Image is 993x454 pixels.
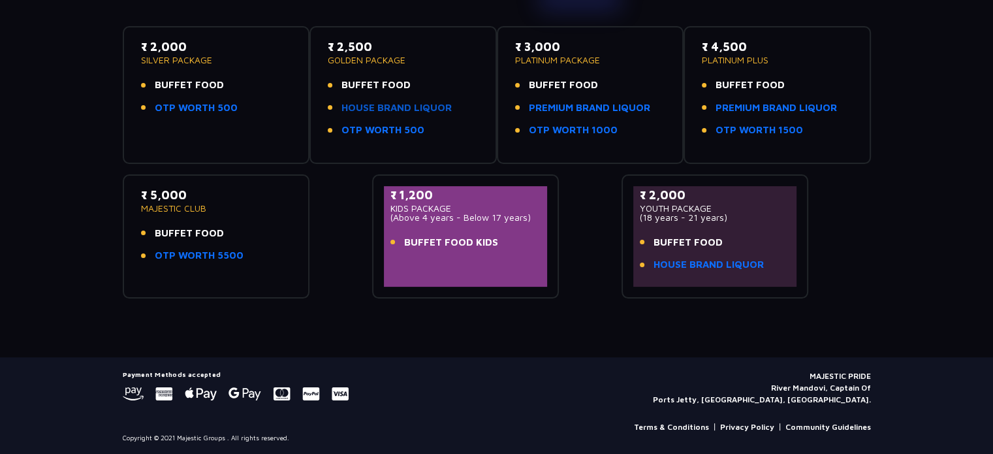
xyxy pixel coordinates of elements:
[141,38,292,56] p: ₹ 2,000
[123,370,349,378] h5: Payment Methods accepted
[640,213,791,222] p: (18 years - 21 years)
[155,78,224,93] span: BUFFET FOOD
[654,235,723,250] span: BUFFET FOOD
[141,204,292,213] p: MAJESTIC CLUB
[328,38,479,56] p: ₹ 2,500
[634,421,709,433] a: Terms & Conditions
[390,186,541,204] p: ₹ 1,200
[785,421,871,433] a: Community Guidelines
[529,123,618,138] a: OTP WORTH 1000
[640,186,791,204] p: ₹ 2,000
[390,204,541,213] p: KIDS PACKAGE
[141,56,292,65] p: SILVER PACKAGE
[529,101,650,116] a: PREMIUM BRAND LIQUOR
[716,101,837,116] a: PREMIUM BRAND LIQUOR
[155,226,224,241] span: BUFFET FOOD
[341,78,411,93] span: BUFFET FOOD
[155,101,238,116] a: OTP WORTH 500
[341,123,424,138] a: OTP WORTH 500
[702,38,853,56] p: ₹ 4,500
[515,38,666,56] p: ₹ 3,000
[328,56,479,65] p: GOLDEN PACKAGE
[653,370,871,406] p: MAJESTIC PRIDE River Mandovi, Captain Of Ports Jetty, [GEOGRAPHIC_DATA], [GEOGRAPHIC_DATA].
[123,433,289,443] p: Copyright © 2021 Majestic Groups . All rights reserved.
[404,235,498,250] span: BUFFET FOOD KIDS
[341,101,452,116] a: HOUSE BRAND LIQUOR
[390,213,541,222] p: (Above 4 years - Below 17 years)
[702,56,853,65] p: PLATINUM PLUS
[529,78,598,93] span: BUFFET FOOD
[515,56,666,65] p: PLATINUM PACKAGE
[141,186,292,204] p: ₹ 5,000
[654,257,764,272] a: HOUSE BRAND LIQUOR
[640,204,791,213] p: YOUTH PACKAGE
[716,123,803,138] a: OTP WORTH 1500
[716,78,785,93] span: BUFFET FOOD
[720,421,774,433] a: Privacy Policy
[155,248,244,263] a: OTP WORTH 5500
